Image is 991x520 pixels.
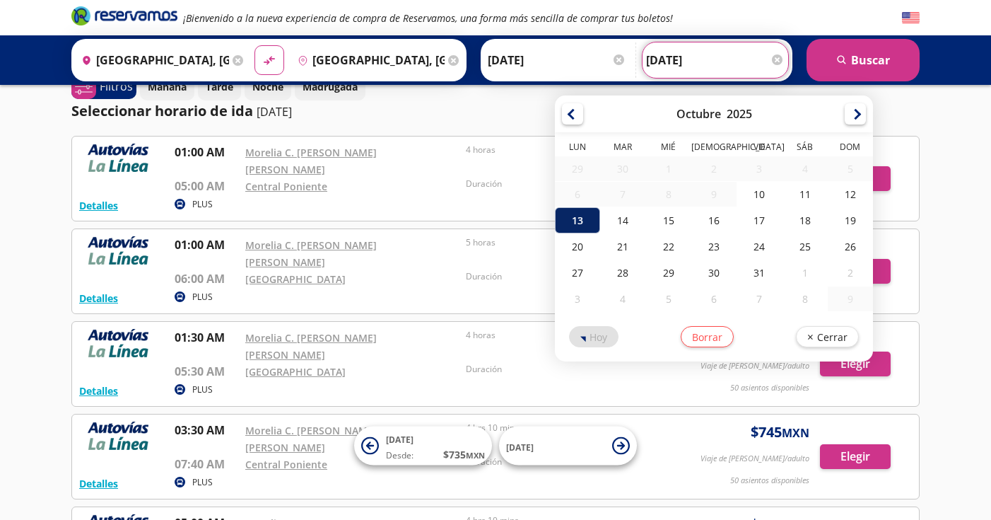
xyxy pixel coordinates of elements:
div: 2025 [727,106,752,122]
button: Tarde [198,73,241,100]
a: Morelia C. [PERSON_NAME] [PERSON_NAME] [245,146,377,176]
div: 29-Sep-25 [555,156,600,181]
img: RESERVAMOS [79,422,157,450]
div: 30-Sep-25 [601,156,646,181]
small: MXN [782,425,809,441]
img: RESERVAMOS [79,236,157,265]
p: Madrugada [303,79,358,94]
div: 08-Oct-25 [646,182,691,207]
div: 06-Oct-25 [555,182,600,207]
p: 4 hrs 10 mins [466,422,679,434]
div: 09-Nov-25 [828,287,873,311]
input: Opcional [646,42,785,78]
p: PLUS [192,383,213,396]
span: Desde: [386,449,414,462]
button: Detalles [79,198,118,213]
p: Seleccionar horario de ida [71,100,253,122]
p: PLUS [192,476,213,489]
button: Noche [245,73,291,100]
div: 17-Oct-25 [737,207,782,233]
div: 24-Oct-25 [737,233,782,260]
img: RESERVAMOS [79,144,157,172]
button: Madrugada [295,73,365,100]
a: [GEOGRAPHIC_DATA] [245,272,346,286]
th: Viernes [737,141,782,156]
div: 07-Nov-25 [737,286,782,312]
button: Mañana [140,73,194,100]
a: Brand Logo [71,5,177,30]
div: 21-Oct-25 [601,233,646,260]
div: 10-Oct-25 [737,181,782,207]
div: 02-Nov-25 [828,260,873,286]
p: 5 horas [466,236,679,249]
div: 23-Oct-25 [691,233,737,260]
th: Miércoles [646,141,691,156]
button: English [902,9,920,27]
input: Elegir Fecha [488,42,626,78]
button: Detalles [79,476,118,491]
div: 05-Oct-25 [828,156,873,181]
button: 0Filtros [71,74,136,99]
button: Cerrar [796,326,859,347]
p: Filtros [100,78,133,95]
span: [DATE] [386,434,414,446]
p: [DATE] [257,103,292,120]
div: 19-Oct-25 [828,207,873,233]
a: Morelia C. [PERSON_NAME] [PERSON_NAME] [245,331,377,362]
p: Viaje de [PERSON_NAME]/adulto [700,360,809,372]
div: 02-Oct-25 [691,156,737,181]
div: 20-Oct-25 [555,233,600,260]
p: Viaje de [PERSON_NAME]/adulto [700,453,809,465]
div: 15-Oct-25 [646,207,691,233]
div: 28-Oct-25 [601,260,646,286]
p: Tarde [206,79,233,94]
th: Jueves [691,141,737,156]
p: Duración [466,363,679,376]
i: Brand Logo [71,5,177,26]
p: 4 horas [466,144,679,156]
div: 26-Oct-25 [828,233,873,260]
th: Lunes [555,141,600,156]
span: $ 735 [443,447,485,462]
p: PLUS [192,291,213,304]
a: Morelia C. [PERSON_NAME] [PERSON_NAME] [245,238,377,269]
div: 07-Oct-25 [601,182,646,207]
div: 16-Oct-25 [691,207,737,233]
div: 03-Oct-25 [737,156,782,181]
p: Duración [466,270,679,283]
div: 22-Oct-25 [646,233,691,260]
button: Borrar [681,326,734,347]
div: 29-Oct-25 [646,260,691,286]
div: 14-Oct-25 [601,207,646,233]
input: Buscar Destino [292,42,445,78]
p: Noche [252,79,283,94]
div: 03-Nov-25 [555,286,600,312]
p: 05:00 AM [175,178,238,195]
span: $ 745 [751,422,809,443]
div: 04-Nov-25 [601,286,646,312]
div: 31-Oct-25 [737,260,782,286]
p: Duración [466,178,679,190]
a: Central Poniente [245,458,327,471]
div: 18-Oct-25 [782,207,828,233]
div: 01-Nov-25 [782,260,828,286]
div: 09-Oct-25 [691,182,737,207]
em: ¡Bienvenido a la nueva experiencia de compra de Reservamos, una forma más sencilla de comprar tus... [183,11,673,25]
button: Elegir [820,444,891,469]
div: 01-Oct-25 [646,156,691,181]
button: [DATE] [499,427,637,466]
small: MXN [466,450,485,461]
div: 25-Oct-25 [782,233,828,260]
p: 07:40 AM [175,456,238,473]
div: 13-Oct-25 [555,207,600,233]
p: 4 horas [466,329,679,342]
div: 11-Oct-25 [782,181,828,207]
p: 05:30 AM [175,363,238,380]
img: RESERVAMOS [79,329,157,357]
p: Mañana [148,79,187,94]
th: Domingo [828,141,873,156]
p: 06:00 AM [175,270,238,287]
div: 04-Oct-25 [782,156,828,181]
button: [DATE]Desde:$735MXN [354,427,492,466]
div: 12-Oct-25 [828,181,873,207]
